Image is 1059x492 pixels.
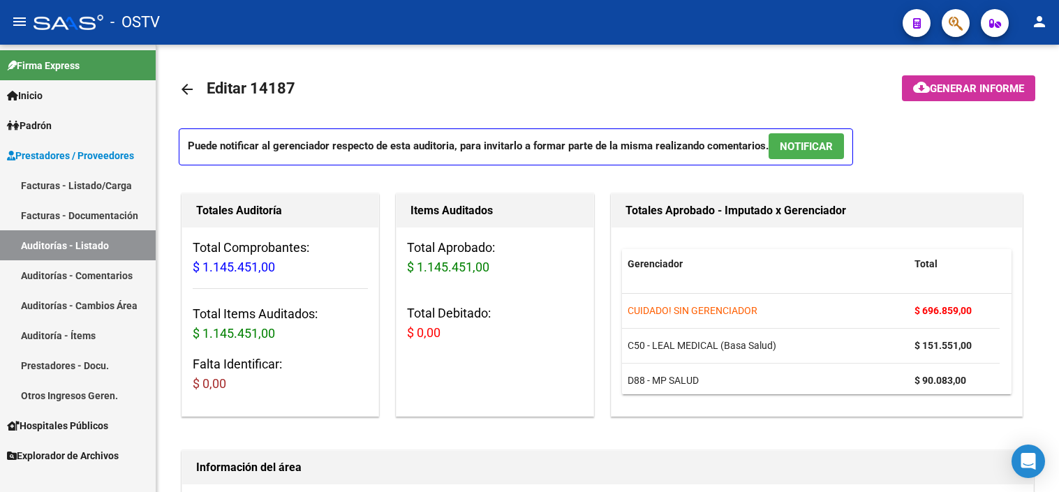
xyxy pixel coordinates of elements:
mat-icon: person [1031,13,1048,30]
datatable-header-cell: Total [909,249,1000,279]
span: $ 1.145.451,00 [193,326,275,341]
h3: Total Debitado: [407,304,582,343]
strong: $ 90.083,00 [914,375,966,386]
span: CUIDADO! SIN GERENCIADOR [628,305,757,316]
span: $ 0,00 [407,325,440,340]
span: Generar informe [930,82,1024,95]
strong: $ 151.551,00 [914,340,972,351]
div: Open Intercom Messenger [1012,445,1045,478]
span: C50 - LEAL MEDICAL (Basa Salud) [628,340,776,351]
span: Padrón [7,118,52,133]
h3: Falta Identificar: [193,355,368,394]
h3: Total Items Auditados: [193,304,368,343]
span: $ 0,00 [193,376,226,391]
mat-icon: cloud_download [913,79,930,96]
span: Explorador de Archivos [7,448,119,463]
strong: $ 696.859,00 [914,305,972,316]
span: D88 - MP SALUD [628,375,699,386]
h3: Total Aprobado: [407,238,582,277]
h1: Items Auditados [410,200,579,222]
h1: Totales Auditoría [196,200,364,222]
button: NOTIFICAR [769,133,844,159]
mat-icon: arrow_back [179,81,195,98]
h1: Información del área [196,456,1019,479]
span: $ 1.145.451,00 [407,260,489,274]
span: Total [914,258,938,269]
span: - OSTV [110,7,160,38]
span: Hospitales Públicos [7,418,108,433]
span: Editar 14187 [207,80,295,97]
button: Generar informe [902,75,1035,101]
span: Prestadores / Proveedores [7,148,134,163]
span: Gerenciador [628,258,683,269]
span: NOTIFICAR [780,140,833,153]
h3: Total Comprobantes: [193,238,368,277]
span: $ 1.145.451,00 [193,260,275,274]
p: Puede notificar al gerenciador respecto de esta auditoria, para invitarlo a formar parte de la mi... [179,128,853,165]
datatable-header-cell: Gerenciador [622,249,909,279]
h1: Totales Aprobado - Imputado x Gerenciador [625,200,1009,222]
mat-icon: menu [11,13,28,30]
span: Inicio [7,88,43,103]
span: Firma Express [7,58,80,73]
